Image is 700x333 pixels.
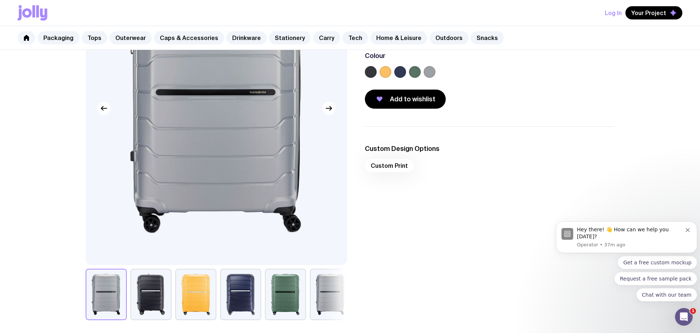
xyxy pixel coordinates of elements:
[342,31,368,44] a: Tech
[553,204,700,313] iframe: Intercom notifications message
[154,31,224,44] a: Caps & Accessories
[313,31,340,44] a: Carry
[631,9,666,17] span: Your Project
[110,31,152,44] a: Outerwear
[675,308,693,326] iframe: Intercom live chat
[370,31,427,44] a: Home & Leisure
[365,144,615,153] h3: Custom Design Options
[605,6,622,19] button: Log In
[690,308,696,314] span: 1
[471,31,504,44] a: Snacks
[226,31,267,44] a: Drinkware
[82,31,107,44] a: Tops
[390,95,435,104] span: Add to wishlist
[365,51,385,60] h3: Colour
[430,31,469,44] a: Outdoors
[625,6,682,19] button: Your Project
[365,90,446,109] button: Add to wishlist
[269,31,311,44] a: Stationery
[37,31,79,44] a: Packaging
